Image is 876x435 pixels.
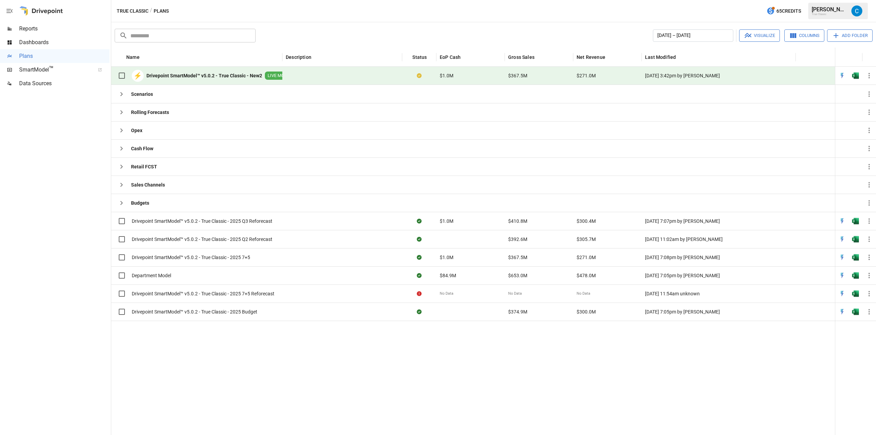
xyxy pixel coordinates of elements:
button: Columns [784,29,824,42]
div: Open in Quick Edit [839,272,846,279]
div: Last Modified [645,54,676,60]
span: $367.5M [508,72,527,79]
img: g5qfjXmAAAAABJRU5ErkJggg== [852,218,859,225]
b: Retail FCST [131,163,157,170]
div: [DATE] 7:08pm by [PERSON_NAME] [642,248,796,266]
div: True Classic [812,13,847,16]
div: Open in Quick Edit [839,290,846,297]
span: Reports [19,25,109,33]
div: [DATE] 3:42pm by [PERSON_NAME] [642,67,796,85]
span: Drivepoint SmartModel™ v5.0.2 - True Classic - 2025 Q2 Reforecast [132,236,272,243]
div: Open in Excel [852,272,859,279]
span: Department Model [132,272,171,279]
div: Sync complete [417,236,422,243]
div: Open in Quick Edit [839,218,846,225]
div: EoP Cash [440,54,461,60]
img: Carson Turner [851,5,862,16]
b: Budgets [131,200,149,206]
span: $410.8M [508,218,527,225]
div: Open in Excel [852,290,859,297]
span: Plans [19,52,109,60]
button: [DATE] – [DATE] [653,29,733,42]
img: quick-edit-flash.b8aec18c.svg [839,254,846,261]
span: No Data [440,291,453,296]
button: Visualize [739,29,780,42]
b: Drivepoint SmartModel™ v5.0.2 - True Classic - New2 [146,72,262,79]
img: quick-edit-flash.b8aec18c.svg [839,290,846,297]
span: $653.0M [508,272,527,279]
span: $271.0M [577,72,596,79]
span: SmartModel [19,66,90,74]
div: Open in Quick Edit [839,236,846,243]
span: $84.9M [440,272,456,279]
div: Open in Excel [852,218,859,225]
span: Data Sources [19,79,109,88]
b: Opex [131,127,142,134]
div: Sync complete [417,254,422,261]
div: [DATE] 7:05pm by [PERSON_NAME] [642,303,796,321]
span: Drivepoint SmartModel™ v5.0.2 - True Classic - 2025 Q3 Reforecast [132,218,272,225]
span: $1.0M [440,72,453,79]
div: Error during sync. [417,290,422,297]
img: g5qfjXmAAAAABJRU5ErkJggg== [852,254,859,261]
span: $1.0M [440,218,453,225]
b: Rolling Forecasts [131,109,169,116]
span: $1.0M [440,254,453,261]
div: [DATE] 7:07pm by [PERSON_NAME] [642,212,796,230]
span: No Data [508,291,522,296]
img: g5qfjXmAAAAABJRU5ErkJggg== [852,72,859,79]
b: Cash Flow [131,145,153,152]
img: quick-edit-flash.b8aec18c.svg [839,72,846,79]
img: g5qfjXmAAAAABJRU5ErkJggg== [852,272,859,279]
div: [PERSON_NAME] [812,6,847,13]
span: $374.9M [508,308,527,315]
img: quick-edit-flash.b8aec18c.svg [839,272,846,279]
div: / [150,7,152,15]
div: Name [126,54,140,60]
div: Open in Quick Edit [839,254,846,261]
span: $300.0M [577,308,596,315]
img: g5qfjXmAAAAABJRU5ErkJggg== [852,308,859,315]
div: Your plan has changes in Excel that are not reflected in the Drivepoint Data Warehouse, select "S... [417,72,422,79]
div: Open in Excel [852,72,859,79]
button: Carson Turner [847,1,866,21]
div: Description [286,54,311,60]
b: Scenarios [131,91,153,98]
span: 65 Credits [776,7,801,15]
span: Drivepoint SmartModel™ v5.0.2 - True Classic - 2025 7+5 [132,254,250,261]
span: No Data [577,291,590,296]
div: [DATE] 7:05pm by [PERSON_NAME] [642,266,796,284]
span: Dashboards [19,38,109,47]
div: Gross Sales [508,54,534,60]
button: 65Credits [764,5,804,17]
span: $367.5M [508,254,527,261]
div: Open in Excel [852,308,859,315]
img: quick-edit-flash.b8aec18c.svg [839,308,846,315]
div: ⚡ [132,70,144,82]
span: $392.6M [508,236,527,243]
button: Add Folder [827,29,873,42]
img: quick-edit-flash.b8aec18c.svg [839,218,846,225]
span: $478.0M [577,272,596,279]
b: Sales Channels [131,181,165,188]
span: $300.4M [577,218,596,225]
div: Open in Quick Edit [839,72,846,79]
div: Net Revenue [577,54,605,60]
span: Drivepoint SmartModel™ v5.0.2 - True Classic - 2025 Budget [132,308,257,315]
img: g5qfjXmAAAAABJRU5ErkJggg== [852,236,859,243]
div: [DATE] 11:54am unknown [642,284,796,303]
span: $305.7M [577,236,596,243]
button: True Classic [117,7,149,15]
div: Status [412,54,427,60]
div: Sync complete [417,218,422,225]
div: Sync complete [417,272,422,279]
div: [DATE] 11:02am by [PERSON_NAME] [642,230,796,248]
div: Open in Quick Edit [839,308,846,315]
img: g5qfjXmAAAAABJRU5ErkJggg== [852,290,859,297]
img: quick-edit-flash.b8aec18c.svg [839,236,846,243]
span: LIVE MODEL [265,73,295,79]
span: ™ [49,65,54,73]
div: Open in Excel [852,254,859,261]
span: Drivepoint SmartModel™ v5.0.2 - True Classic - 2025 7+5 Reforecast [132,290,274,297]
